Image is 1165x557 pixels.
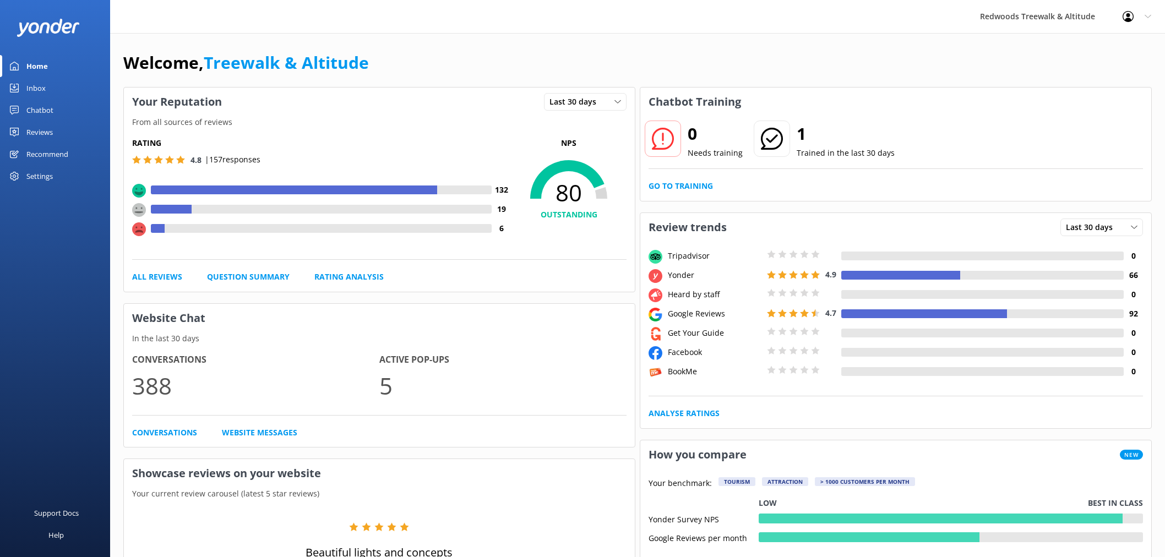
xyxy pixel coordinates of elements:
h4: OUTSTANDING [511,209,627,221]
div: Settings [26,165,53,187]
p: 5 [379,367,627,404]
div: Yonder Survey NPS [649,514,759,523]
a: Rating Analysis [314,271,384,283]
div: Help [48,524,64,546]
a: Conversations [132,427,197,439]
div: Yonder [665,269,764,281]
h3: Chatbot Training [640,88,749,116]
h4: 132 [492,184,511,196]
a: Website Messages [222,427,297,439]
h4: 6 [492,222,511,234]
div: Support Docs [34,502,79,524]
h4: 66 [1124,269,1143,281]
h2: 0 [688,121,743,147]
h5: Rating [132,137,511,149]
a: Go to Training [649,180,713,192]
h3: Review trends [640,213,735,242]
h4: 0 [1124,365,1143,378]
span: 4.9 [825,269,836,280]
span: Last 30 days [1066,221,1119,233]
h4: 0 [1124,327,1143,339]
a: Analyse Ratings [649,407,720,419]
div: Google Reviews per month [649,532,759,542]
p: From all sources of reviews [124,116,635,128]
h4: 92 [1124,308,1143,320]
p: Your current review carousel (latest 5 star reviews) [124,488,635,500]
p: Trained in the last 30 days [797,147,895,159]
h1: Welcome, [123,50,369,76]
div: Chatbot [26,99,53,121]
h3: Showcase reviews on your website [124,459,635,488]
span: Last 30 days [549,96,603,108]
h4: 0 [1124,346,1143,358]
p: Your benchmark: [649,477,712,490]
img: yonder-white-logo.png [17,19,80,37]
span: 4.8 [190,155,202,165]
h4: 0 [1124,250,1143,262]
div: Google Reviews [665,308,764,320]
p: 388 [132,367,379,404]
h4: Conversations [132,353,379,367]
div: Attraction [762,477,808,486]
h2: 1 [797,121,895,147]
div: Reviews [26,121,53,143]
p: Best in class [1088,497,1143,509]
div: Get Your Guide [665,327,764,339]
div: Tourism [718,477,755,486]
h3: Your Reputation [124,88,230,116]
a: Treewalk & Altitude [204,51,369,74]
p: Low [759,497,777,509]
div: Facebook [665,346,764,358]
div: Heard by staff [665,288,764,301]
p: In the last 30 days [124,332,635,345]
div: Inbox [26,77,46,99]
p: | 157 responses [205,154,260,166]
div: Home [26,55,48,77]
div: BookMe [665,365,764,378]
a: All Reviews [132,271,182,283]
h4: 19 [492,203,511,215]
h4: Active Pop-ups [379,353,627,367]
p: Needs training [688,147,743,159]
h3: How you compare [640,440,755,469]
div: Recommend [26,143,68,165]
div: Tripadvisor [665,250,764,262]
div: > 1000 customers per month [815,477,915,486]
span: New [1120,450,1143,460]
p: NPS [511,137,627,149]
span: 80 [511,179,627,206]
a: Question Summary [207,271,290,283]
h4: 0 [1124,288,1143,301]
h3: Website Chat [124,304,635,332]
span: 4.7 [825,308,836,318]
